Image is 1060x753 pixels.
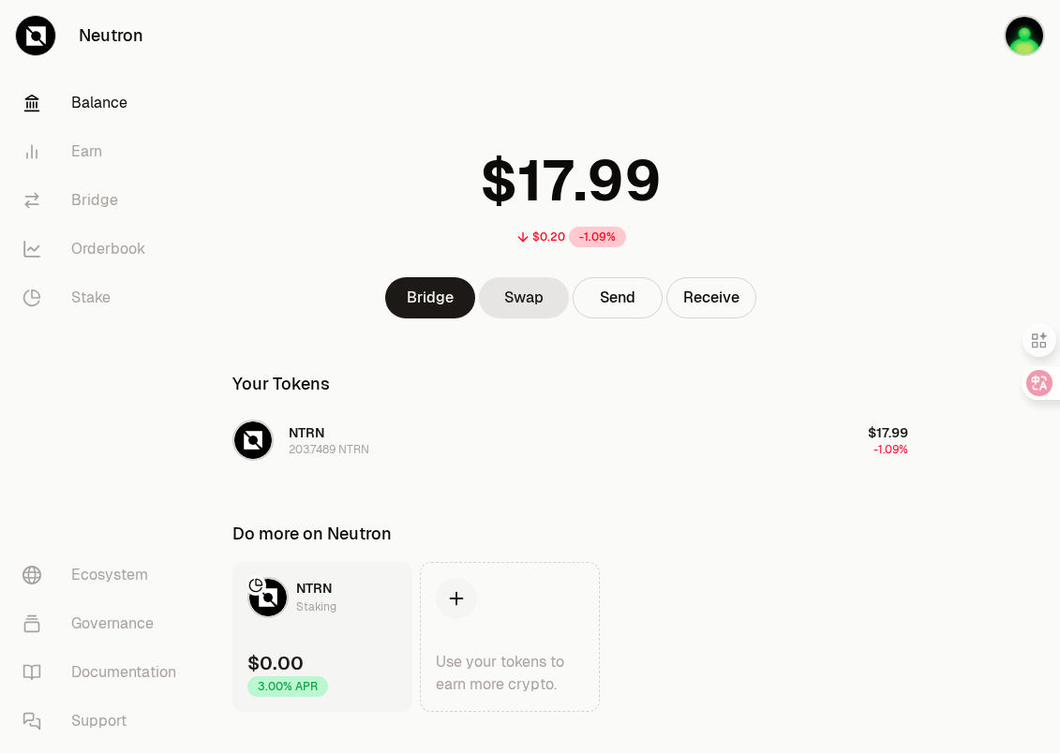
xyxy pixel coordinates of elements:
[420,562,600,712] a: Use your tokens to earn more crypto.
[289,442,369,457] div: 203.7489 NTRN
[289,424,324,441] span: NTRN
[385,277,475,318] a: Bridge
[7,176,202,225] a: Bridge
[436,651,584,696] div: Use your tokens to earn more crypto.
[873,442,908,457] span: -1.09%
[296,598,336,616] div: Staking
[7,225,202,273] a: Orderbook
[7,127,202,176] a: Earn
[232,371,330,397] div: Your Tokens
[247,676,328,697] div: 3.00% APR
[666,277,756,318] button: Receive
[569,227,626,247] div: -1.09%
[868,424,908,441] span: $17.99
[232,521,392,547] div: Do more on Neutron
[1004,15,1045,56] img: 大号
[573,277,663,318] button: Send
[7,648,202,697] a: Documentation
[532,229,565,244] div: $0.20
[296,580,332,597] span: NTRN
[479,277,569,318] a: Swap
[7,697,202,746] a: Support
[234,421,272,459] img: NTRN Logo
[232,562,412,712] a: NTRN LogoNTRNStaking$0.003.00% APR
[221,412,919,468] button: NTRN LogoNTRN203.7489 NTRN$17.99-1.09%
[7,551,202,599] a: Ecosystem
[7,599,202,648] a: Governance
[249,579,287,616] img: NTRN Logo
[7,79,202,127] a: Balance
[247,650,304,676] div: $0.00
[7,273,202,322] a: Stake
